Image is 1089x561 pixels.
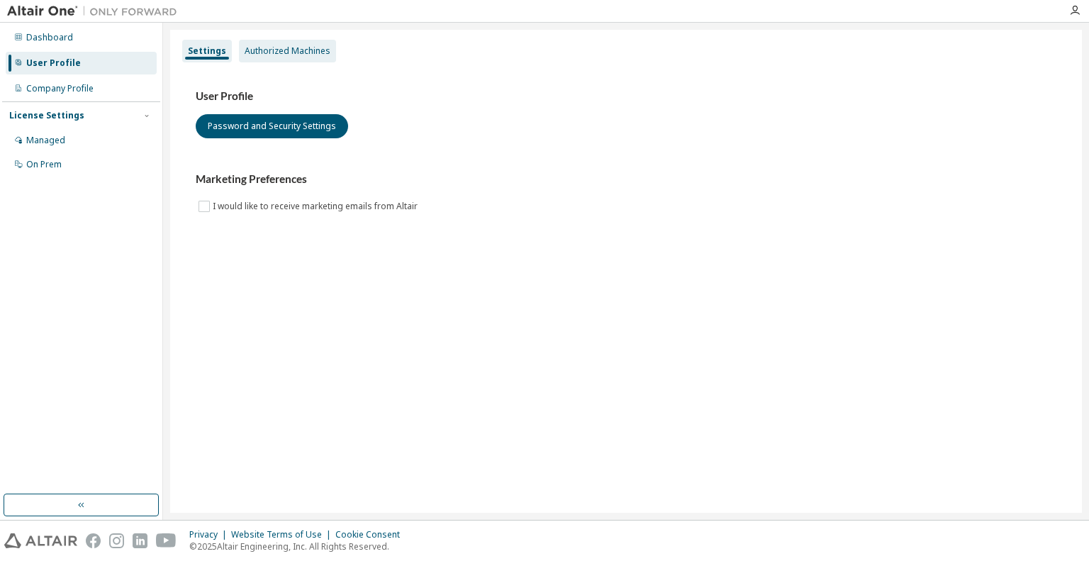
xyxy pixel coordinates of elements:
[213,198,420,215] label: I would like to receive marketing emails from Altair
[26,135,65,146] div: Managed
[196,89,1056,104] h3: User Profile
[26,159,62,170] div: On Prem
[7,4,184,18] img: Altair One
[109,533,124,548] img: instagram.svg
[196,172,1056,187] h3: Marketing Preferences
[4,533,77,548] img: altair_logo.svg
[245,45,330,57] div: Authorized Machines
[9,110,84,121] div: License Settings
[189,529,231,540] div: Privacy
[188,45,226,57] div: Settings
[26,57,81,69] div: User Profile
[231,529,335,540] div: Website Terms of Use
[133,533,147,548] img: linkedin.svg
[156,533,177,548] img: youtube.svg
[26,83,94,94] div: Company Profile
[196,114,348,138] button: Password and Security Settings
[26,32,73,43] div: Dashboard
[189,540,408,552] p: © 2025 Altair Engineering, Inc. All Rights Reserved.
[335,529,408,540] div: Cookie Consent
[86,533,101,548] img: facebook.svg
